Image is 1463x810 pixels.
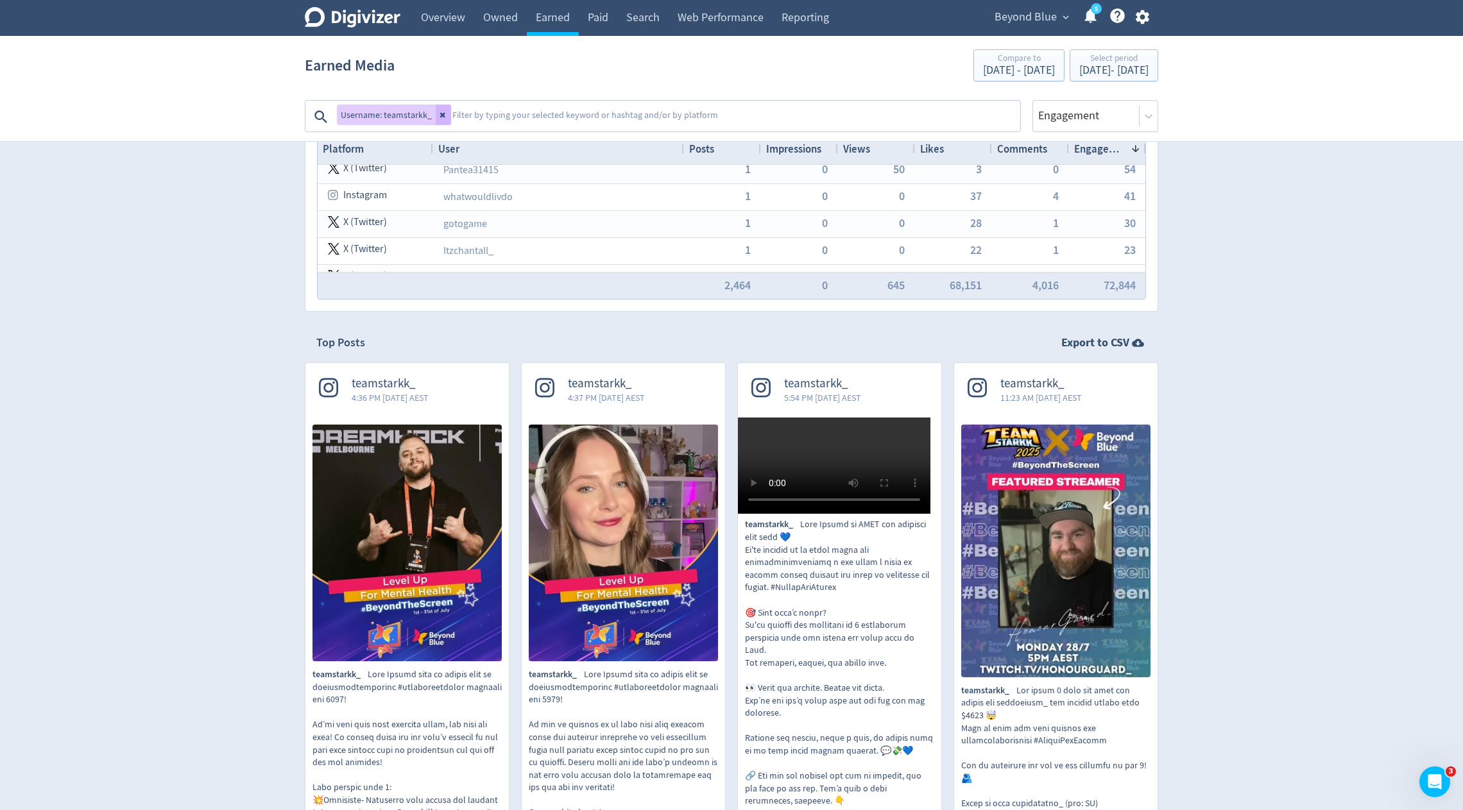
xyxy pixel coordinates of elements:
a: 5 [1091,3,1102,14]
span: Instagram [343,183,387,208]
a: Itzchantall_ [443,244,493,257]
span: X (Twitter) [343,237,387,262]
button: 23 [1124,244,1136,256]
button: 1 [745,271,751,283]
span: teamstarkk_ [784,376,861,391]
button: 41 [1124,190,1136,202]
span: Comments [997,142,1047,156]
span: teamstarkk_ [961,684,1016,697]
img: Team Starkk will be taking part in beyondblueofficial #beyondthescreen campaign for 2025! We’re b... [312,425,502,661]
button: Select period[DATE]- [DATE] [1070,49,1158,81]
a: gotogame [443,217,487,230]
svg: twitter [328,216,339,228]
button: 3 [976,164,982,175]
strong: Export to CSV [1061,335,1129,351]
button: 4,016 [1032,280,1059,291]
div: [DATE] - [DATE] [1079,65,1149,76]
div: Select period [1079,54,1149,65]
button: Beyond Blue [990,7,1072,28]
div: Compare to [983,54,1055,65]
svg: twitter [328,243,339,255]
button: 12 [970,271,982,283]
span: 4:37 PM [DATE] AEST [568,391,645,404]
button: 0 [899,217,905,229]
button: 50 [893,164,905,175]
button: 1 [745,244,751,256]
svg: twitter [328,162,339,174]
span: Engagement [1074,142,1125,156]
button: 0 [899,244,905,256]
button: 30 [1124,217,1136,229]
div: [DATE] - [DATE] [983,65,1055,76]
span: teamstarkk_ [352,376,429,391]
button: 37 [970,190,982,202]
span: 54 [1124,164,1136,175]
span: 645 [887,280,905,291]
span: 0 [1053,164,1059,175]
button: 0 [822,164,828,175]
button: 4 [1053,190,1059,202]
button: 68,151 [950,280,982,291]
button: 0 [899,271,905,283]
h2: Top Posts [316,335,365,351]
button: 22 [970,244,982,256]
span: 1 [745,164,751,175]
span: expand_more [1060,12,1072,23]
button: 1 [1053,244,1059,256]
span: 0 [822,244,828,256]
button: 28 [970,217,982,229]
a: miane_shinsyu [443,271,509,284]
h1: Earned Media [305,45,395,86]
iframe: Intercom live chat [1419,766,1450,797]
svg: instagram [328,189,339,201]
span: teamstarkk_ [1000,376,1082,391]
span: X (Twitter) [343,156,387,181]
button: 1 [745,190,751,202]
span: Views [843,142,870,156]
span: 5:54 PM [DATE] AEST [784,391,861,404]
button: 1 [745,217,751,229]
span: Posts [689,142,714,156]
span: Username: teamstarkk_ [341,110,432,119]
button: 2 [1053,271,1059,283]
button: 2,464 [724,280,751,291]
span: teamstarkk_ [568,376,645,391]
button: 72,844 [1104,280,1136,291]
button: 0 [822,271,828,283]
span: Beyond Blue [995,7,1057,28]
button: 1 [1053,217,1059,229]
span: 11:23 AM [DATE] AEST [1000,391,1082,404]
span: Platform [323,142,364,156]
span: 19 [1124,271,1136,283]
img: Team Starkk will be taking part in beyondblueofficial #beyondthescreen campaign for 2025! We are ... [529,425,718,661]
span: 3 [1446,766,1456,777]
span: Likes [920,142,944,156]
img: The first 3 days are done and dusted and teamstarkk_ has already raised over $6000 🤯 Time to keep... [961,425,1151,677]
span: 4:36 PM [DATE] AEST [352,391,429,404]
span: User [438,142,459,156]
button: 0 [822,190,828,202]
span: X (Twitter) [343,210,387,235]
button: 0 [822,280,828,291]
